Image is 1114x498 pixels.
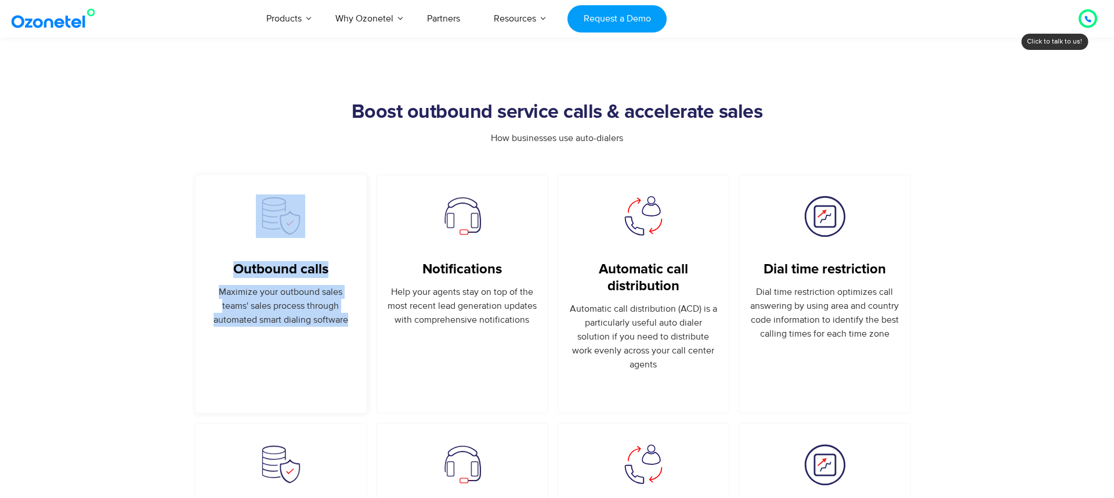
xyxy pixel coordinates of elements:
[440,194,484,238] img: customer support
[422,261,502,278] a: Notifications
[440,443,484,486] img: customer support
[491,132,623,144] span: How businesses use auto-dialers
[256,194,305,238] img: Outbound calls
[569,302,718,371] p: Automatic call distribution (ACD) is a particularly useful auto dialer solution if you need to di...
[803,194,847,238] img: prevent escalation
[764,261,886,278] a: Dial time restriction
[256,443,305,486] img: Outbound calls
[194,101,920,124] h2: Boost outbound service calls & accelerate sales
[803,443,847,486] img: prevent escalation
[233,261,328,278] a: Outbound calls
[206,285,356,327] p: Maximize your outbound sales teams' sales process through automated smart dialing software
[750,285,900,341] p: Dial time restriction optimizes call answering by using area and country code information to iden...
[388,285,537,327] p: Help your agents stay on top of the most recent lead generation updates with comprehensive notifi...
[569,261,718,295] a: Automatic call distribution
[567,5,667,33] a: Request a Demo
